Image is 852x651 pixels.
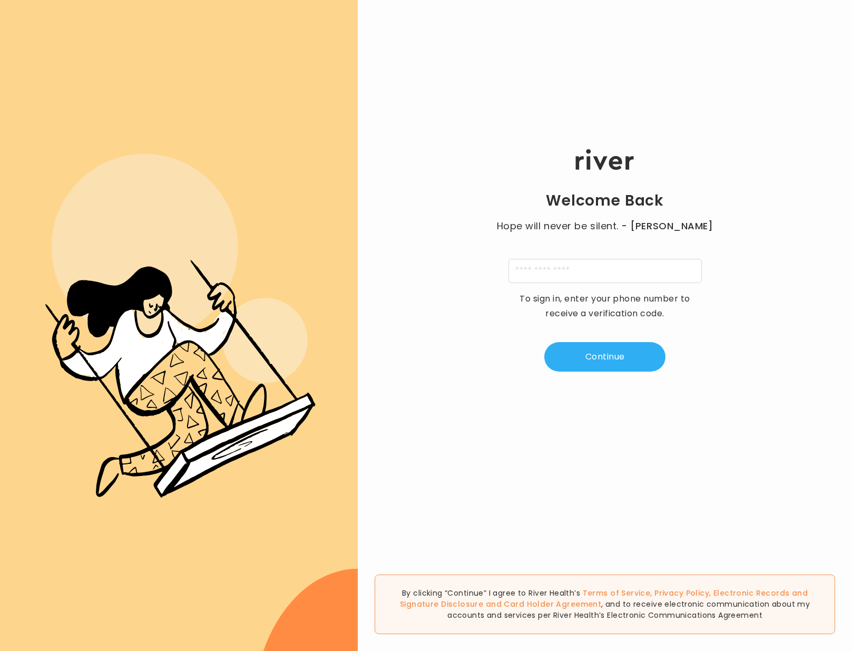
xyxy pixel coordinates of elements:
[400,588,808,609] a: Electronic Records and Signature Disclosure
[447,599,810,620] span: , and to receive electronic communication about my accounts and services per River Health’s Elect...
[504,599,601,609] a: Card Holder Agreement
[513,292,697,321] p: To sign in, enter your phone number to receive a verification code.
[621,219,713,234] span: - [PERSON_NAME]
[375,575,835,634] div: By clicking “Continue” I agree to River Health’s
[486,219,723,234] p: Hope will never be silent.
[400,588,808,609] span: , , and
[583,588,651,598] a: Terms of Service
[546,191,664,210] h1: Welcome Back
[654,588,709,598] a: Privacy Policy
[544,342,665,372] button: Continue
